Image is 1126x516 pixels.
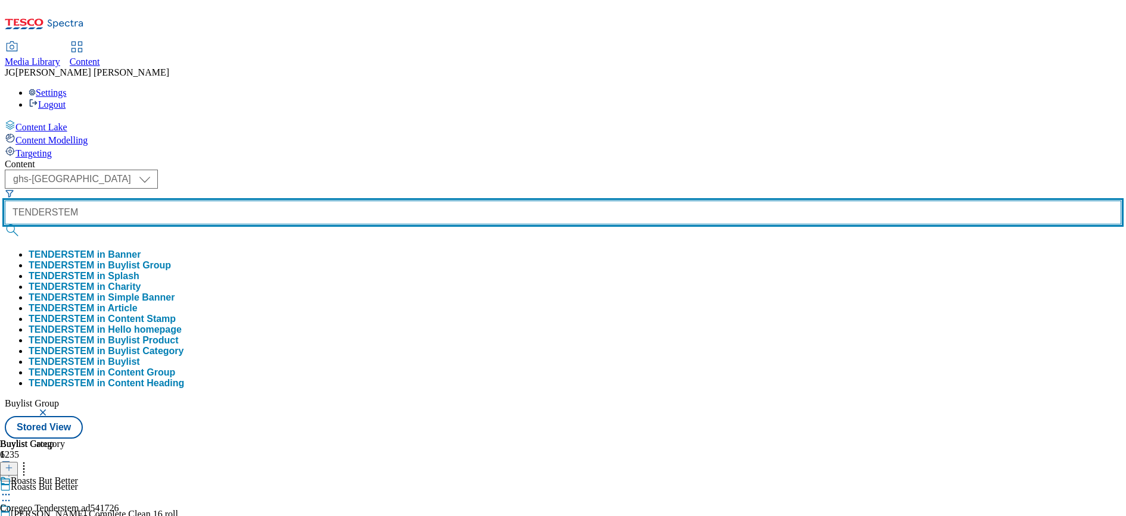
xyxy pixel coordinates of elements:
[5,416,83,439] button: Stored View
[29,99,66,110] a: Logout
[5,57,60,67] span: Media Library
[108,356,139,367] span: Buylist
[29,314,176,324] button: TENDERSTEM in Content Stamp
[29,335,179,346] div: TENDERSTEM in
[70,42,100,67] a: Content
[29,282,141,292] button: TENDERSTEM in Charity
[29,356,140,367] button: TENDERSTEM in Buylist
[5,42,60,67] a: Media Library
[29,356,140,367] div: TENDERSTEM in
[29,292,175,303] button: TENDERSTEM in Simple Banner
[15,135,88,145] span: Content Modelling
[5,120,1121,133] a: Content Lake
[29,303,138,314] button: TENDERSTEM in Article
[108,335,178,345] span: Buylist Product
[29,324,182,335] button: TENDERSTEM in Hello homepage
[29,346,183,356] button: TENDERSTEM in Buylist Category
[29,367,175,378] button: TENDERSTEM in Content Group
[29,271,139,282] button: TENDERSTEM in Splash
[5,146,1121,159] a: Targeting
[29,249,141,260] button: TENDERSTEM in Banner
[29,260,171,271] button: TENDERSTEM in Buylist Group
[29,324,182,335] div: TENDERSTEM in
[29,303,138,314] div: TENDERSTEM in
[5,159,1121,170] div: Content
[29,378,184,389] button: TENDERSTEM in Content Heading
[15,148,52,158] span: Targeting
[5,67,15,77] span: JG
[15,122,67,132] span: Content Lake
[5,189,14,198] svg: Search Filters
[108,303,138,313] span: Article
[29,335,179,346] button: TENDERSTEM in Buylist Product
[108,324,182,334] span: Hello homepage
[5,398,59,408] span: Buylist Group
[11,476,78,486] div: Roasts But Better
[70,57,100,67] span: Content
[29,87,67,98] a: Settings
[15,67,169,77] span: [PERSON_NAME] [PERSON_NAME]
[5,133,1121,146] a: Content Modelling
[5,201,1121,224] input: Search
